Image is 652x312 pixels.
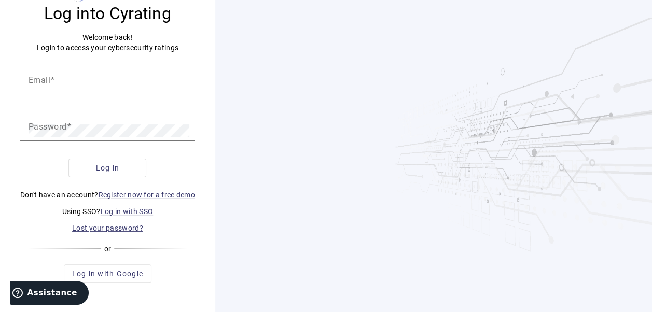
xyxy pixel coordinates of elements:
mat-label: Email [29,75,51,85]
iframe: Ouvre un widget dans lequel vous pouvez trouver plus d’informations [10,281,89,307]
mat-label: Password [29,122,67,132]
a: Lost your password? [72,224,143,232]
a: Log in with SSO [101,207,154,216]
a: Register now for a free demo [99,191,195,199]
h3: Log into Cyrating [20,3,195,24]
span: Log in with Google [72,268,144,279]
span: Log in [96,163,120,173]
p: Welcome back! Login to access your cybersecurity ratings [20,32,195,53]
button: Log in [68,159,146,177]
button: Log in with Google [64,264,152,283]
div: or [28,244,187,254]
p: Using SSO? [20,206,195,217]
p: Don't have an account? [20,190,195,200]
